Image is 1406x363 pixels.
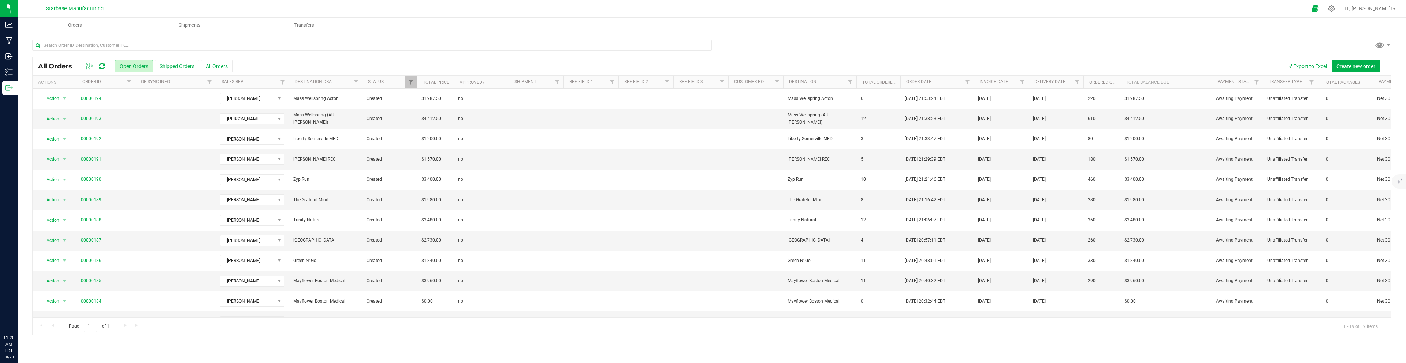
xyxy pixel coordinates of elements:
[1322,316,1332,327] span: 0
[293,257,358,264] span: Green N' Go
[458,115,463,122] span: no
[788,237,852,244] span: [GEOGRAPHIC_DATA]
[861,277,866,284] span: 11
[421,135,441,142] span: $1,200.00
[423,80,449,85] a: Total Price
[1267,197,1313,203] span: Unaffiliated Transfer
[81,237,101,244] a: 00000187
[978,115,991,122] span: [DATE]
[293,112,358,126] span: Mass Wellspring (AU [PERSON_NAME])
[81,135,101,142] a: 00000192
[1322,154,1332,165] span: 0
[458,197,463,203] span: no
[1322,255,1332,266] span: 0
[905,156,945,163] span: [DATE] 21:29:39 EDT
[60,255,69,266] span: select
[1216,237,1258,244] span: Awaiting Payment
[81,156,101,163] a: 00000191
[421,156,441,163] span: $1,570.00
[1216,95,1258,102] span: Awaiting Payment
[1324,80,1360,85] a: Total Packages
[1124,257,1144,264] span: $1,840.00
[284,22,324,29] span: Transfers
[1088,257,1096,264] span: 330
[40,255,60,266] span: Action
[38,80,74,85] div: Actions
[40,296,60,306] span: Action
[905,298,945,305] span: [DATE] 20:32:44 EDT
[293,197,358,203] span: The Grateful Mind
[1267,156,1313,163] span: Unaffiliated Transfer
[293,176,358,183] span: Zyp Run
[60,154,69,164] span: select
[40,276,60,286] span: Action
[788,95,852,102] span: Mass Wellspring Acton
[771,76,783,88] a: Filter
[1322,215,1332,225] span: 0
[862,80,902,85] a: Total Orderlines
[367,197,413,203] span: Created
[405,76,417,88] a: Filter
[844,76,856,88] a: Filter
[1216,115,1258,122] span: Awaiting Payment
[40,154,60,164] span: Action
[84,321,97,332] input: 1
[81,95,101,102] a: 00000194
[1307,1,1323,16] span: Open Ecommerce Menu
[1216,217,1258,224] span: Awaiting Payment
[169,22,211,29] span: Shipments
[60,296,69,306] span: select
[81,277,101,284] a: 00000185
[861,176,866,183] span: 10
[132,18,247,33] a: Shipments
[220,195,275,205] span: [PERSON_NAME]
[220,255,275,266] span: [PERSON_NAME]
[1033,135,1046,142] span: [DATE]
[458,277,463,284] span: no
[1332,60,1380,72] button: Create new order
[1336,63,1375,69] span: Create new order
[905,277,945,284] span: [DATE] 20:40:32 EDT
[5,21,13,29] inline-svg: Analytics
[1033,115,1046,122] span: [DATE]
[905,95,945,102] span: [DATE] 21:53:24 EDT
[1124,217,1144,224] span: $3,480.00
[367,257,413,264] span: Created
[1322,235,1332,246] span: 0
[1251,76,1263,88] a: Filter
[32,40,712,51] input: Search Order ID, Destination, Customer PO...
[458,237,463,244] span: no
[46,5,104,12] span: Starbase Manufacturing
[1071,76,1083,88] a: Filter
[1033,197,1046,203] span: [DATE]
[293,298,358,305] span: Mayflower Boston Medical
[1306,76,1318,88] a: Filter
[716,76,728,88] a: Filter
[905,257,945,264] span: [DATE] 20:48:01 EDT
[514,79,536,84] a: Shipment
[679,79,703,84] a: Ref Field 3
[220,296,275,306] span: [PERSON_NAME]
[7,304,29,326] iframe: Resource center
[81,197,101,203] a: 00000189
[220,134,275,144] span: [PERSON_NAME]
[979,79,1008,84] a: Invoice Date
[40,195,60,205] span: Action
[81,217,101,224] a: 00000188
[978,197,991,203] span: [DATE]
[60,134,69,144] span: select
[978,156,991,163] span: [DATE]
[1124,298,1136,305] span: $0.00
[1216,135,1258,142] span: Awaiting Payment
[905,115,945,122] span: [DATE] 21:38:23 EDT
[421,176,441,183] span: $3,400.00
[220,317,275,327] span: [PERSON_NAME]
[421,277,441,284] span: $3,960.00
[220,276,275,286] span: [PERSON_NAME]
[460,80,484,85] a: Approved?
[978,217,991,224] span: [DATE]
[861,237,863,244] span: 4
[1322,195,1332,205] span: 0
[1322,276,1332,286] span: 0
[220,154,275,164] span: [PERSON_NAME]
